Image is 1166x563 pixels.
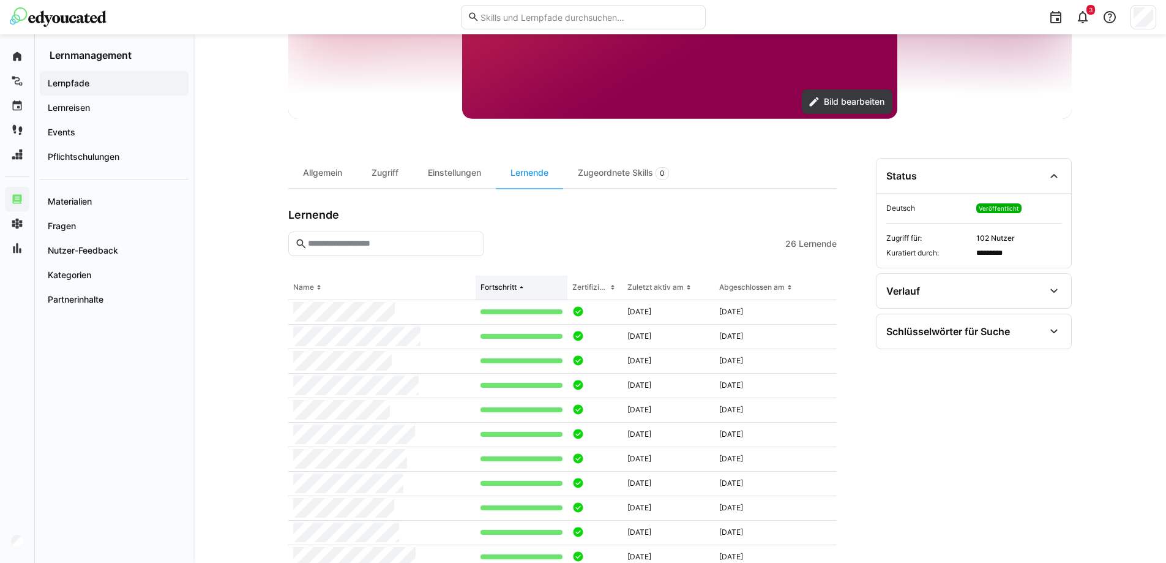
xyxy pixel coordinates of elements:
span: 3 [1089,6,1093,13]
div: Allgemein [288,158,357,188]
div: Status [886,170,917,182]
span: [DATE] [627,503,651,513]
div: Schlüsselwörter für Suche [886,325,1010,338]
span: [DATE] [719,478,743,488]
div: Name [293,282,314,292]
span: [DATE] [627,454,651,464]
div: Zertifiziert [572,282,608,292]
span: [DATE] [719,356,743,366]
span: [DATE] [627,405,651,415]
span: [DATE] [719,503,743,513]
span: [DATE] [719,307,743,317]
div: Verlauf [886,285,920,297]
div: Zugeordnete Skills [563,158,684,188]
div: Abgeschlossen am [719,282,785,292]
span: Deutsch [886,203,971,213]
span: 0 [660,168,665,178]
div: Lernende [496,158,563,188]
span: [DATE] [719,552,743,562]
span: [DATE] [627,478,651,488]
span: [DATE] [627,356,651,366]
span: [DATE] [627,331,651,341]
div: Zuletzt aktiv am [627,282,684,292]
h3: Lernende [288,208,339,222]
div: Einstellungen [413,158,496,188]
span: [DATE] [627,307,651,317]
span: 102 Nutzer [976,233,1061,243]
div: Fortschritt [480,282,517,292]
span: [DATE] [719,405,743,415]
span: [DATE] [719,527,743,537]
button: Bild bearbeiten [802,89,892,114]
span: Kuratiert durch: [886,248,971,258]
span: [DATE] [719,429,743,439]
span: [DATE] [627,429,651,439]
span: [DATE] [719,454,743,464]
input: Skills und Lernpfade durchsuchen… [479,12,698,23]
span: Bild bearbeiten [822,96,886,108]
span: Lernende [799,238,837,250]
div: Zugriff [357,158,413,188]
span: 26 [785,238,796,250]
span: [DATE] [719,331,743,341]
span: [DATE] [627,380,651,390]
span: [DATE] [627,552,651,562]
span: Veröffentlicht [979,205,1019,212]
span: Zugriff für: [886,233,971,243]
span: [DATE] [719,380,743,390]
span: [DATE] [627,527,651,537]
